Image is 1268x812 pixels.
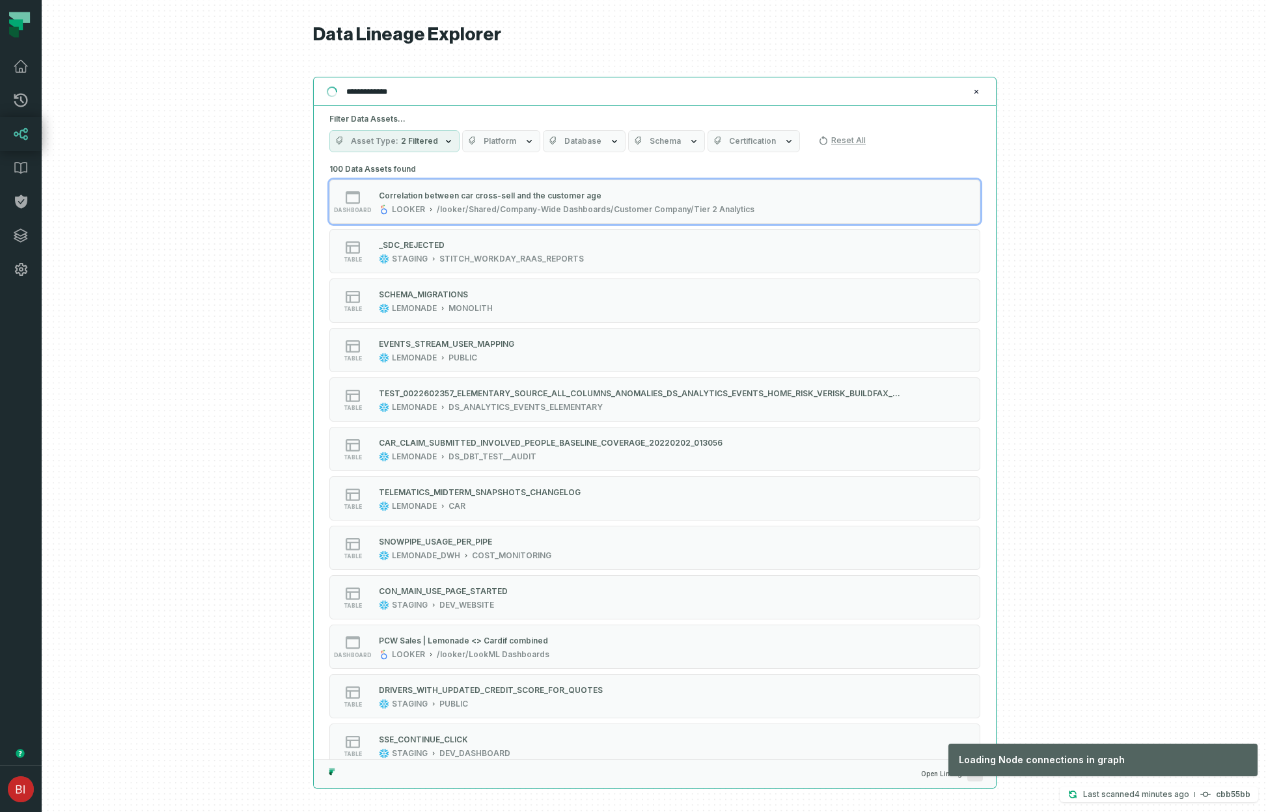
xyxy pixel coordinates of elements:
[351,136,398,146] span: Asset Type
[392,402,437,413] div: LEMONADE
[344,602,362,609] span: table
[448,452,536,462] div: DS_DBT_TEST__AUDIT
[1135,789,1189,799] relative-time: Oct 14, 2025, 10:06 AM EDT
[329,180,980,224] button: dashboardLOOKER/looker/Shared/Company-Wide Dashboards/Customer Company/Tier 2 Analytics
[329,229,980,273] button: tableSTAGINGSTITCH_WORKDAY_RAAS_REPORTS
[392,550,460,561] div: LEMONADE_DWH
[329,114,980,124] h5: Filter Data Assets...
[708,130,800,152] button: Certification
[392,748,428,759] div: STAGING
[329,526,980,570] button: tableLEMONADE_DWHCOST_MONITORING
[439,699,468,709] div: PUBLIC
[379,388,902,398] div: TEST_0022602357_ELEMENTARY_SOURCE_ALL_COLUMNS_ANOMALIES_DS_ANALYTICS_EVENTS_HOME_RISK_VERISK_BUIL...
[392,452,437,462] div: LEMONADE
[948,744,1258,776] div: Loading Node connections in graph
[729,136,776,146] span: Certification
[344,701,362,708] span: table
[14,748,26,759] div: Tooltip anchor
[379,339,514,349] div: EVENTS_STREAM_USER_MAPPING
[334,652,372,658] span: dashboard
[379,735,468,744] div: SSE_CONTINUE_CLICK
[379,487,581,497] div: TELEMATICS_MIDTERM_SNAPSHOTS_CHANGELOG
[921,766,983,781] span: Open Lineage
[314,160,996,759] div: Suggestions
[329,130,460,152] button: Asset Type2 Filtered
[329,674,980,718] button: tableSTAGINGPUBLIC
[334,207,372,213] span: dashboard
[462,130,540,152] button: Platform
[344,504,362,510] span: table
[439,600,494,610] div: DEV_WEBSITE
[628,130,705,152] button: Schema
[329,575,980,619] button: tableSTAGINGDEV_WEBSITE
[472,550,551,561] div: COST_MONITORING
[344,355,362,362] span: table
[392,353,437,363] div: LEMONADE
[1216,791,1250,798] h4: cbb55bb
[437,204,754,215] div: /looker/Shared/Company-Wide Dashboards/Customer Company/Tier 2 Analytics
[344,256,362,263] span: table
[484,136,516,146] span: Platform
[329,427,980,471] button: tableLEMONADEDS_DBT_TEST__AUDIT
[344,405,362,411] span: table
[448,303,493,314] div: MONOLITH
[313,23,997,46] h1: Data Lineage Explorer
[1083,788,1189,801] p: Last scanned
[392,254,428,264] div: STAGING
[379,586,508,596] div: CON_MAIN_USE_PAGE_STARTED
[401,136,438,146] span: 2 Filtered
[437,649,549,660] div: /looker/LookML Dashboards
[970,85,983,98] button: Clear search query
[329,328,980,372] button: tableLEMONADEPUBLIC
[439,748,510,759] div: DEV_DASHBOARD
[813,130,871,151] button: Reset All
[329,625,980,669] button: dashboardLOOKER/looker/LookML Dashboards
[379,438,723,448] div: CAR_CLAIM_SUBMITTED_INVOLVED_PEOPLE_BASELINE_COVERAGE_20220202_013056
[650,136,681,146] span: Schema
[439,254,584,264] div: STITCH_WORKDAY_RAAS_REPORTS
[344,553,362,560] span: table
[392,303,437,314] div: LEMONADE
[379,290,468,299] div: SCHEMA_MIGRATIONS
[329,377,980,422] button: tableLEMONADEDS_ANALYTICS_EVENTS_ELEMENTARY
[448,501,465,511] div: CAR
[379,636,548,645] div: PCW Sales | Lemonade <> Cardif combined
[448,402,603,413] div: DS_ANALYTICS_EVENTS_ELEMENTARY
[379,537,492,547] div: SNOWPIPE_USAGE_PER_PIPE
[392,501,437,511] div: LEMONADE
[329,476,980,521] button: tableLEMONADECAR
[543,130,626,152] button: Database
[379,685,603,695] div: DRIVERS_WITH_UPDATED_CREDIT_SCORE_FOR_QUOTES
[379,191,601,200] div: Correlation between car cross-sell and the customer age
[1060,787,1258,802] button: Last scanned[DATE] 10:06:17 AMcbb55bb
[392,600,428,610] div: STAGING
[344,454,362,461] span: table
[392,204,425,215] div: LOOKER
[379,240,445,250] div: _SDC_REJECTED
[392,649,425,660] div: LOOKER
[329,724,980,768] button: tableSTAGINGDEV_DASHBOARD
[448,353,477,363] div: PUBLIC
[564,136,601,146] span: Database
[8,776,34,802] img: avatar of ben inbar
[329,278,980,323] button: tableLEMONADEMONOLITH
[344,751,362,757] span: table
[344,306,362,312] span: table
[392,699,428,709] div: STAGING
